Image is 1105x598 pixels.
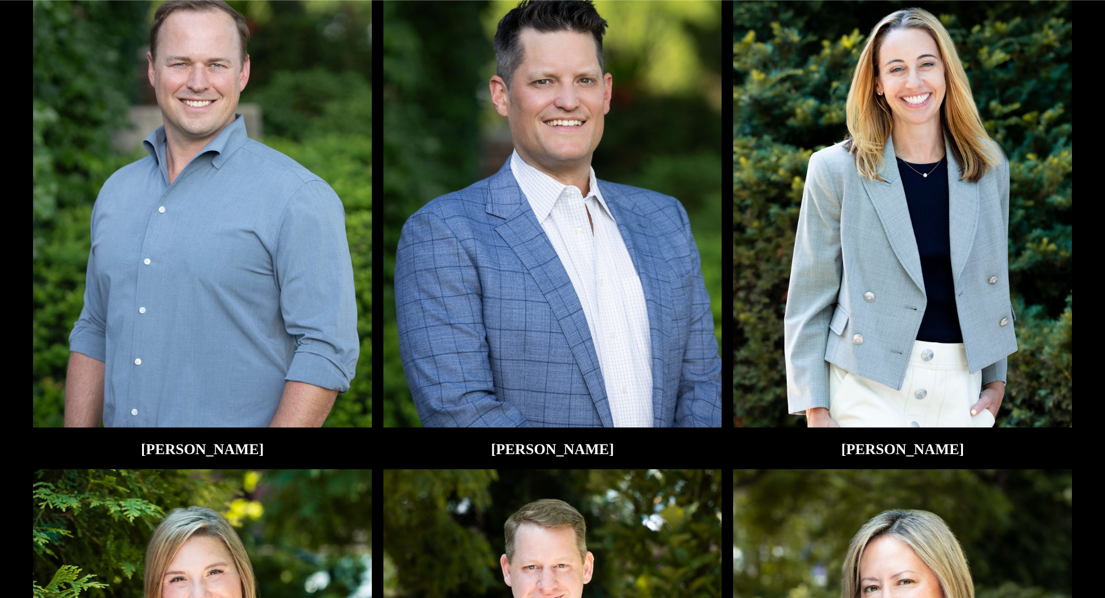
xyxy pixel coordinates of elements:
h2: [PERSON_NAME] [33,441,372,458]
h2: [PERSON_NAME] [733,441,1072,458]
h2: [PERSON_NAME] [383,441,722,458]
